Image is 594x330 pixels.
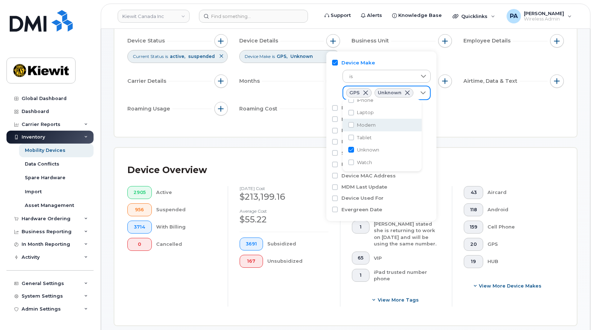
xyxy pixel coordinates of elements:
[343,106,422,119] li: Laptop
[343,144,422,156] li: Unknown
[341,116,375,123] label: Memory Size
[341,195,384,202] label: Device Used For
[463,77,520,85] span: Airtime, Data & Text
[127,186,152,199] button: 2905
[118,10,190,23] a: Kiewit Canada Inc
[367,12,382,19] span: Alerts
[357,134,372,141] span: Tablet
[358,255,363,261] span: 65
[240,191,328,203] div: $213,199.16
[524,16,564,22] span: Wireless Admin
[246,258,257,264] span: 167
[356,8,387,23] a: Alerts
[240,255,263,268] button: 167
[341,104,377,111] label: Device Model
[464,186,484,199] button: 43
[461,13,488,19] span: Quicklinks
[240,213,328,226] div: $55.22
[488,186,552,199] div: Aircard
[127,37,167,45] span: Device Status
[133,207,146,213] span: 956
[267,238,328,250] div: Subsidized
[239,77,262,85] span: Months
[156,238,217,251] div: Cancelled
[358,224,363,230] span: 1
[374,269,440,282] div: iPad trusted number phone
[127,77,168,85] span: Carrier Details
[290,54,313,59] span: Unknown
[239,37,280,45] span: Device Details
[341,161,386,168] label: Private APN Area
[343,29,422,171] ul: Option List
[245,53,271,59] span: Device Make
[341,206,382,213] label: Evergreen Date
[524,10,564,16] span: [PERSON_NAME]
[357,97,373,104] span: iPhone
[358,272,363,278] span: 1
[357,122,376,128] span: Modem
[133,53,164,59] span: Current Status
[127,221,152,234] button: 3714
[470,224,477,230] span: 159
[133,190,146,195] span: 2905
[246,241,257,247] span: 3691
[398,12,442,19] span: Knowledge Base
[319,8,356,23] a: Support
[127,105,172,113] span: Roaming Usage
[127,161,207,180] div: Device Overview
[378,91,402,95] span: Unknown
[343,119,422,131] li: Modem
[341,184,387,190] label: MDM Last Update
[488,203,552,216] div: Android
[349,91,360,95] span: GPS
[464,203,484,216] button: 118
[343,131,422,144] li: Tablet
[156,186,217,199] div: Active
[357,146,379,153] span: Unknown
[188,54,215,59] span: suspended
[240,209,328,213] h4: Average cost
[272,53,275,59] span: is
[502,9,577,23] div: Paul Andrews
[448,9,500,23] div: Quicklinks
[343,156,422,169] li: Watch
[378,297,419,303] span: View more tags
[127,203,152,216] button: 956
[170,54,186,59] span: active
[133,224,146,230] span: 3714
[343,94,422,107] li: iPhone
[352,252,370,265] button: 65
[463,37,513,45] span: Employee Details
[277,54,289,59] span: GPS
[240,238,263,250] button: 3691
[470,259,477,265] span: 19
[357,109,374,116] span: Laptop
[510,12,518,21] span: PA
[341,172,396,179] label: Device MAC Address
[240,186,328,191] h4: [DATE] cost
[352,37,391,45] span: Business Unit
[464,280,552,293] button: View More Device Makes
[352,269,370,282] button: 1
[127,238,152,251] button: 0
[464,221,484,234] button: 159
[374,252,440,265] div: VIP
[374,221,440,247] div: [PERSON_NAME] stated she is returning to work on [DATE] and will be using the same number.
[165,53,168,59] span: is
[352,221,370,234] button: 1
[488,255,552,268] div: HUB
[341,150,362,157] label: Static IP
[488,221,552,234] div: Cell Phone
[133,241,146,247] span: 0
[464,238,484,251] button: 20
[343,70,417,83] span: is
[470,207,477,213] span: 118
[341,127,382,134] label: Device Location
[199,10,308,23] input: Find something...
[239,105,280,113] span: Roaming Cost
[156,203,217,216] div: Suspended
[464,255,484,268] button: 19
[267,255,328,268] div: Unsubsidized
[341,138,375,145] label: Device Email
[470,241,477,247] span: 20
